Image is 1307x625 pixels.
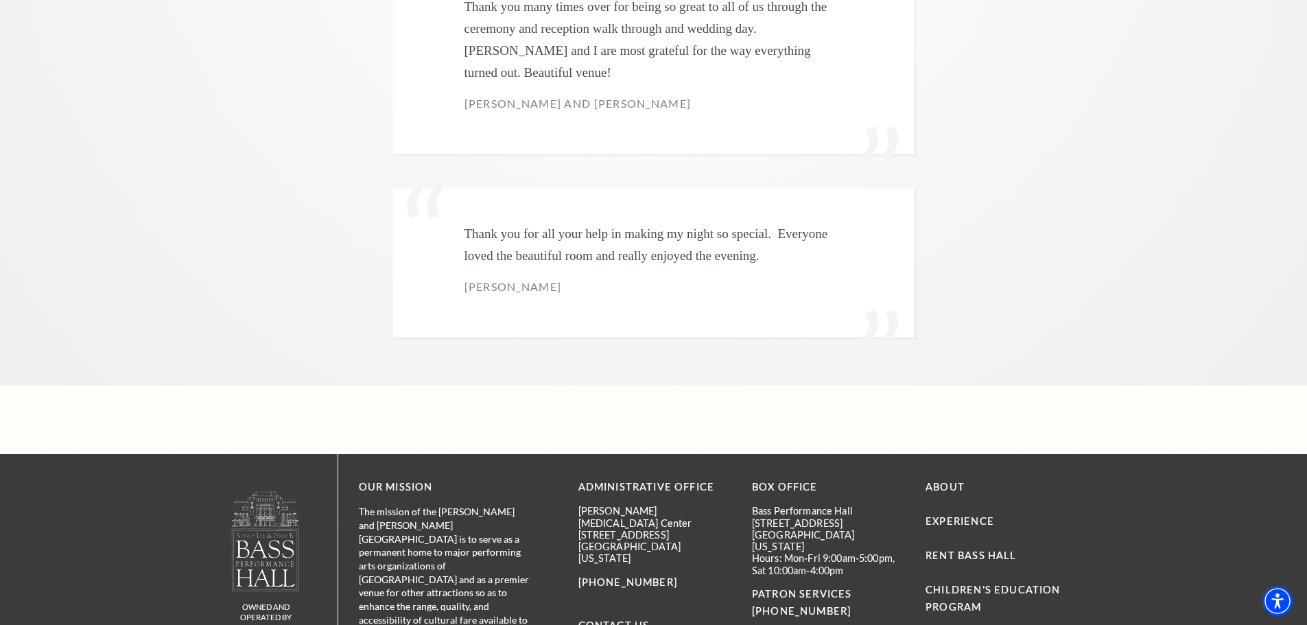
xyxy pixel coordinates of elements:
p: [PERSON_NAME] and [PERSON_NAME] [464,96,843,111]
p: PATRON SERVICES [PHONE_NUMBER] [752,586,905,620]
a: Experience [926,515,994,527]
p: Bass Performance Hall [752,505,905,517]
p: [PHONE_NUMBER] [578,574,731,591]
p: [STREET_ADDRESS] [578,529,731,541]
p: BOX OFFICE [752,479,905,496]
a: About [926,481,965,493]
p: Administrative Office [578,479,731,496]
p: Thank you for all your help in making my night so special. Everyone loved the beautiful room and ... [464,223,843,267]
p: [GEOGRAPHIC_DATA][US_STATE] [752,529,905,553]
a: Rent Bass Hall [926,550,1016,561]
a: Children's Education Program [926,584,1060,613]
div: Accessibility Menu [1262,586,1293,616]
p: OUR MISSION [359,479,530,496]
p: [PERSON_NAME][MEDICAL_DATA] Center [578,505,731,529]
p: [GEOGRAPHIC_DATA][US_STATE] [578,541,731,565]
p: [PERSON_NAME] [464,279,843,294]
p: Hours: Mon-Fri 9:00am-5:00pm, Sat 10:00am-4:00pm [752,552,905,576]
p: [STREET_ADDRESS] [752,517,905,529]
img: owned and operated by Performing Arts Fort Worth, A NOT-FOR-PROFIT 501(C)3 ORGANIZATION [231,491,301,591]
